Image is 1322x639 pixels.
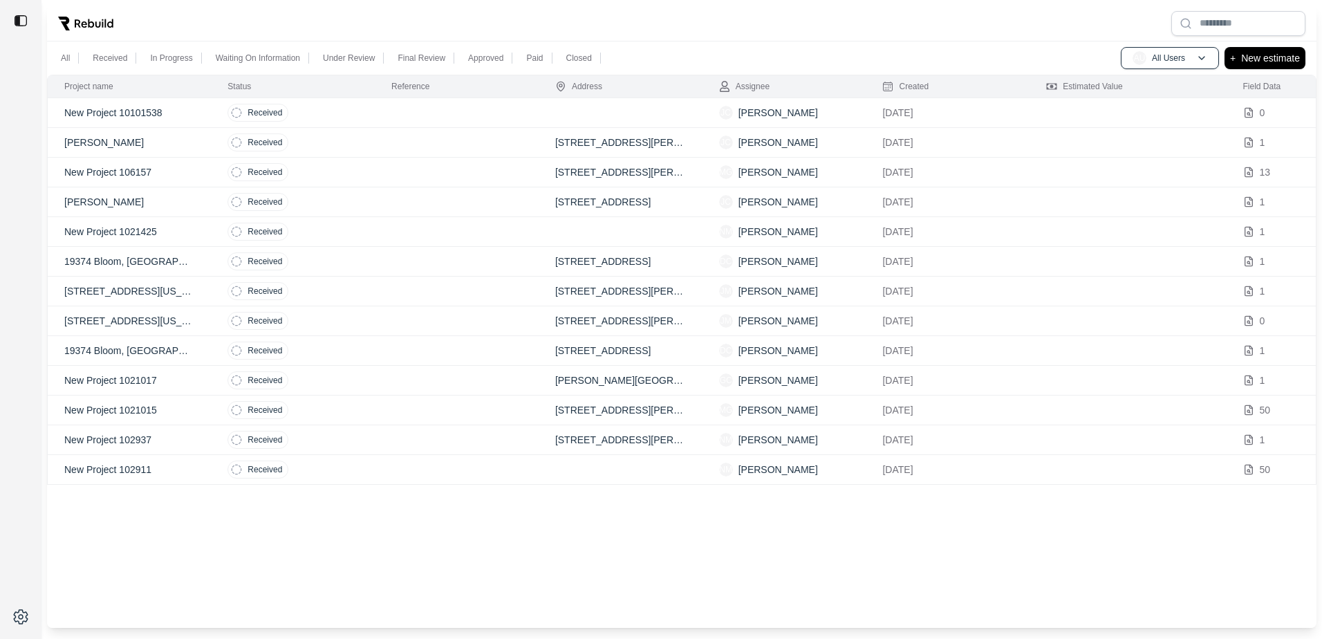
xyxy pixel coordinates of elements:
p: 50 [1260,463,1271,476]
p: Received [248,345,282,356]
p: [DATE] [882,106,1013,120]
p: [PERSON_NAME] [738,314,818,328]
p: [PERSON_NAME] [738,344,818,358]
p: 0 [1260,106,1265,120]
p: [PERSON_NAME] [738,463,818,476]
p: Paid [526,53,543,64]
p: [PERSON_NAME] [738,195,818,209]
td: [STREET_ADDRESS] [539,336,702,366]
td: [STREET_ADDRESS][PERSON_NAME] [539,306,702,336]
p: Received [248,107,282,118]
p: [DATE] [882,136,1013,149]
p: 50 [1260,403,1271,417]
p: Waiting On Information [216,53,300,64]
p: Received [248,434,282,445]
p: Received [248,286,282,297]
span: MG [719,165,733,179]
p: [PERSON_NAME] [64,136,194,149]
p: 1 [1260,254,1265,268]
p: [DATE] [882,403,1013,417]
p: [PERSON_NAME] [738,433,818,447]
span: JC [719,195,733,209]
div: Estimated Value [1046,81,1123,92]
span: MG [719,403,733,417]
p: Approved [468,53,503,64]
p: [PERSON_NAME] [738,403,818,417]
p: Received [248,226,282,237]
p: New Project 1021017 [64,373,194,387]
p: [DATE] [882,284,1013,298]
span: NM [719,433,733,447]
p: 19374 Bloom, [GEOGRAPHIC_DATA], [US_STATE]. Zip Code 48234. [64,254,194,268]
p: Received [93,53,127,64]
p: Final Review [398,53,445,64]
span: DC [719,254,733,268]
div: Created [882,81,929,92]
span: JM [719,284,733,298]
div: Reference [391,81,429,92]
p: Received [248,315,282,326]
p: [PERSON_NAME] [738,373,818,387]
td: [STREET_ADDRESS] [539,247,702,277]
p: [DATE] [882,463,1013,476]
p: Received [248,405,282,416]
p: Under Review [323,53,375,64]
p: 0 [1260,314,1265,328]
span: AU [1133,51,1146,65]
span: NM [719,225,733,239]
p: 13 [1260,165,1271,179]
p: New Project 102911 [64,463,194,476]
p: [PERSON_NAME] [738,284,818,298]
p: Received [248,196,282,207]
button: AUAll Users [1121,47,1219,69]
p: [PERSON_NAME] [738,106,818,120]
p: Closed [566,53,592,64]
div: Assignee [719,81,770,92]
p: 1 [1260,433,1265,447]
div: Project name [64,81,113,92]
span: NM [719,463,733,476]
p: [PERSON_NAME] [64,195,194,209]
p: Received [248,464,282,475]
div: Field Data [1243,81,1281,92]
p: New Project 102937 [64,433,194,447]
p: New Project 10101538 [64,106,194,120]
p: [PERSON_NAME] [738,165,818,179]
p: New Project 106157 [64,165,194,179]
p: New Project 1021425 [64,225,194,239]
span: JM [719,314,733,328]
span: JC [719,136,733,149]
p: [DATE] [882,344,1013,358]
p: [PERSON_NAME] [738,254,818,268]
p: Received [248,167,282,178]
p: [STREET_ADDRESS][US_STATE] [64,284,194,298]
img: toggle sidebar [14,14,28,28]
p: All [61,53,70,64]
p: [PERSON_NAME] [738,225,818,239]
p: New Project 1021015 [64,403,194,417]
p: [DATE] [882,165,1013,179]
p: Received [248,375,282,386]
div: Status [227,81,251,92]
p: 1 [1260,284,1265,298]
p: 1 [1260,344,1265,358]
button: +New estimate [1225,47,1305,69]
p: [STREET_ADDRESS][US_STATE]. 48180 [64,314,194,328]
p: 1 [1260,136,1265,149]
p: All Users [1152,53,1185,64]
p: New estimate [1241,50,1300,66]
p: [DATE] [882,195,1013,209]
td: [STREET_ADDRESS] [539,187,702,217]
p: 19374 Bloom, [GEOGRAPHIC_DATA], [US_STATE]. Zip Code 48234. [64,344,194,358]
td: [STREET_ADDRESS][PERSON_NAME] [539,425,702,455]
p: [DATE] [882,433,1013,447]
td: [STREET_ADDRESS][PERSON_NAME] [539,158,702,187]
td: [PERSON_NAME][GEOGRAPHIC_DATA], [GEOGRAPHIC_DATA] [539,366,702,396]
p: In Progress [150,53,192,64]
p: [PERSON_NAME] [738,136,818,149]
span: JC [719,106,733,120]
span: GC [719,373,733,387]
td: [STREET_ADDRESS][PERSON_NAME] [539,396,702,425]
p: [DATE] [882,314,1013,328]
span: DC [719,344,733,358]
